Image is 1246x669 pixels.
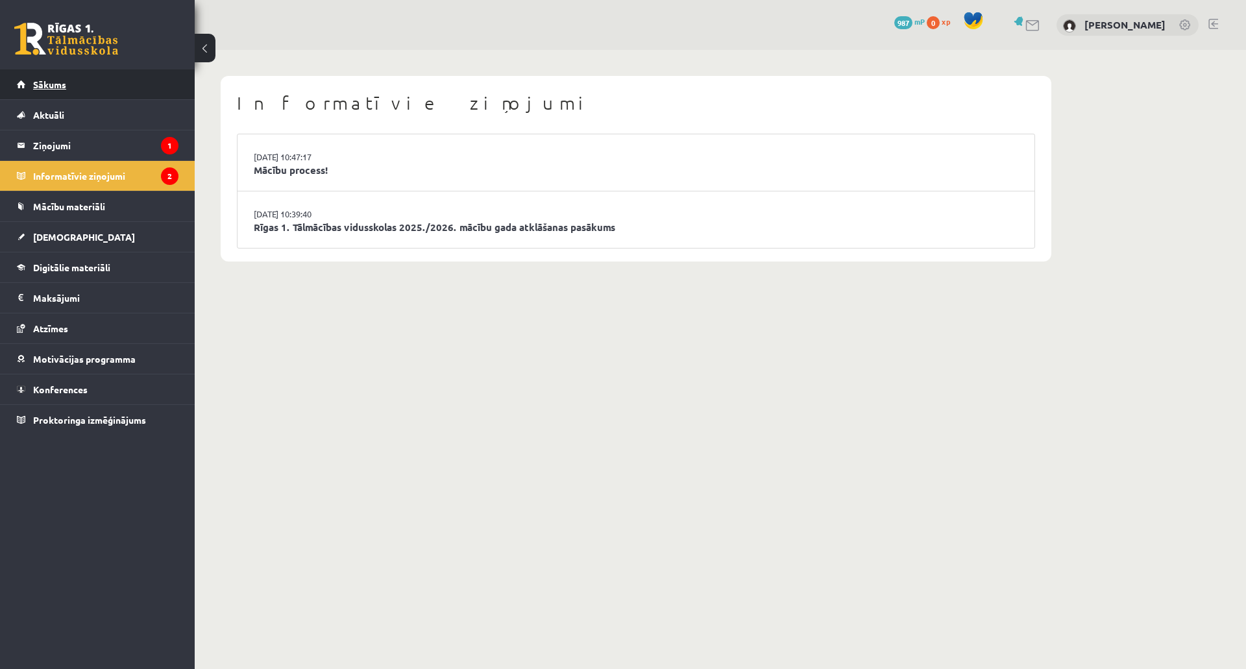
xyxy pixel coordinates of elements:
[33,383,88,395] span: Konferences
[17,130,178,160] a: Ziņojumi1
[17,252,178,282] a: Digitālie materiāli
[254,220,1018,235] a: Rīgas 1. Tālmācības vidusskolas 2025./2026. mācību gada atklāšanas pasākums
[17,374,178,404] a: Konferences
[33,201,105,212] span: Mācību materiāli
[161,137,178,154] i: 1
[1063,19,1076,32] img: Regnārs Želvis
[17,283,178,313] a: Maksājumi
[33,161,178,191] legend: Informatīvie ziņojumi
[17,344,178,374] a: Motivācijas programma
[927,16,940,29] span: 0
[33,322,68,334] span: Atzīmes
[33,109,64,121] span: Aktuāli
[914,16,925,27] span: mP
[17,313,178,343] a: Atzīmes
[894,16,912,29] span: 987
[254,151,351,164] a: [DATE] 10:47:17
[927,16,957,27] a: 0 xp
[33,353,136,365] span: Motivācijas programma
[33,231,135,243] span: [DEMOGRAPHIC_DATA]
[17,100,178,130] a: Aktuāli
[17,405,178,435] a: Proktoringa izmēģinājums
[33,130,178,160] legend: Ziņojumi
[17,222,178,252] a: [DEMOGRAPHIC_DATA]
[33,79,66,90] span: Sākums
[14,23,118,55] a: Rīgas 1. Tālmācības vidusskola
[237,92,1035,114] h1: Informatīvie ziņojumi
[33,283,178,313] legend: Maksājumi
[161,167,178,185] i: 2
[254,208,351,221] a: [DATE] 10:39:40
[254,163,1018,178] a: Mācību process!
[33,414,146,426] span: Proktoringa izmēģinājums
[894,16,925,27] a: 987 mP
[942,16,950,27] span: xp
[17,191,178,221] a: Mācību materiāli
[1084,18,1166,31] a: [PERSON_NAME]
[33,262,110,273] span: Digitālie materiāli
[17,161,178,191] a: Informatīvie ziņojumi2
[17,69,178,99] a: Sākums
